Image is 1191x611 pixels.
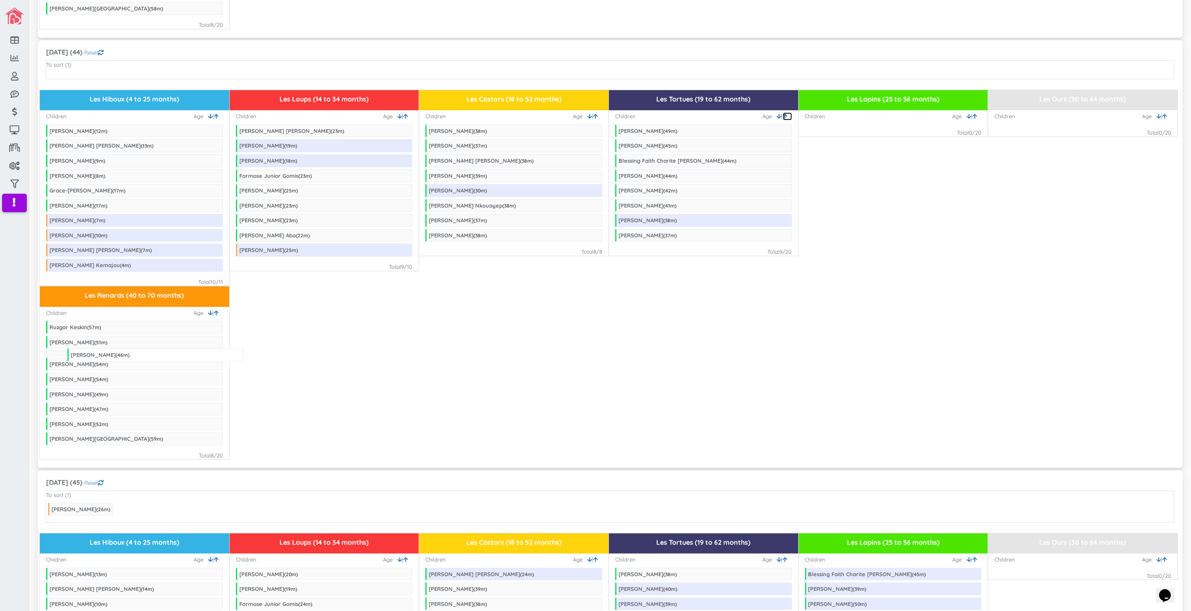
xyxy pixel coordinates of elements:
[1156,577,1183,603] iframe: chat widget
[239,157,297,164] div: [PERSON_NAME]
[587,556,593,564] a: |
[429,601,487,607] div: [PERSON_NAME]
[284,586,297,592] span: ( m)
[298,601,312,607] span: ( m)
[112,187,125,194] span: ( m)
[768,248,792,256] div: Total /20
[1147,572,1171,580] div: Total /20
[211,21,214,28] span: 8
[46,491,71,499] div: To sort (1)
[199,452,223,460] div: Total /20
[94,158,105,164] span: ( m)
[522,158,527,164] span: 38
[94,601,107,607] span: ( m)
[94,376,108,382] span: ( m)
[98,506,104,512] span: 26
[116,352,129,358] span: ( m)
[475,217,481,224] span: 37
[96,203,101,209] span: 17
[383,112,397,120] span: Age
[233,96,416,103] h3: Les Loups (14 to 34 months)
[994,112,1015,120] div: Children
[141,586,154,592] span: ( m)
[46,309,67,317] div: Children
[94,361,108,367] span: ( m)
[665,586,671,592] span: 40
[994,556,1015,564] div: Children
[520,158,533,164] span: ( m)
[49,202,107,209] div: [PERSON_NAME]
[49,5,163,12] div: [PERSON_NAME][GEOGRAPHIC_DATA]
[114,187,119,194] span: 17
[663,203,676,209] span: ( m)
[665,232,671,239] span: 37
[475,128,481,134] span: 38
[429,172,487,179] div: [PERSON_NAME]
[665,128,671,134] span: 49
[49,391,108,398] div: [PERSON_NAME]
[422,539,605,546] h3: Les Castors (18 to 52 months)
[208,309,214,317] a: |
[284,247,298,253] span: ( m)
[663,571,677,577] span: ( m)
[94,203,107,209] span: ( m)
[429,217,487,224] div: [PERSON_NAME]
[425,112,446,120] div: Children
[96,391,102,398] span: 49
[142,247,145,253] span: 7
[422,96,605,103] h3: Les Castors (18 to 52 months)
[239,187,298,194] div: [PERSON_NAME]
[615,112,636,120] div: Children
[94,217,105,224] span: ( m)
[94,421,108,427] span: ( m)
[855,586,860,592] span: 39
[284,187,298,194] span: ( m)
[619,127,677,134] div: [PERSON_NAME]
[43,96,226,103] h3: Les Hiboux (4 to 25 months)
[780,248,783,255] span: 9
[619,232,677,239] div: [PERSON_NAME]
[763,556,777,564] span: Age
[87,324,101,330] span: ( m)
[94,339,107,346] span: ( m)
[475,232,481,239] span: 38
[957,129,981,137] div: Total /20
[522,571,528,577] span: 24
[211,452,214,459] span: 8
[663,143,677,149] span: ( m)
[120,262,131,268] span: ( m)
[46,479,83,486] h3: [DATE] (45)
[665,203,670,209] span: 41
[573,112,587,120] span: Age
[49,421,108,427] div: [PERSON_NAME]
[284,143,297,149] span: ( m)
[49,406,108,412] div: [PERSON_NAME]
[969,129,972,136] span: 0
[149,436,163,442] span: ( m)
[992,539,1174,546] h3: Les Ours (30 to 64 months)
[1159,572,1162,579] span: 0
[808,601,867,607] div: [PERSON_NAME]
[286,217,291,224] span: 23
[1142,112,1156,120] span: Age
[300,601,306,607] span: 24
[1156,556,1162,564] a: |
[619,601,677,607] div: [PERSON_NAME]
[49,435,163,442] div: [PERSON_NAME][GEOGRAPHIC_DATA]
[96,361,102,367] span: 54
[429,187,487,194] div: [PERSON_NAME]
[141,143,153,149] span: ( m)
[46,556,67,564] div: Children
[612,96,795,103] h3: Les Tortues (19 to 62 months)
[236,112,256,120] div: Children
[331,128,344,134] span: ( m)
[239,601,312,607] div: Formose Junior Gomis
[286,158,291,164] span: 18
[96,376,102,382] span: 54
[49,339,107,346] div: [PERSON_NAME]
[239,571,298,577] div: [PERSON_NAME]
[94,406,108,412] span: ( m)
[286,247,292,253] span: 25
[149,5,163,12] span: ( m)
[401,263,404,270] span: 9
